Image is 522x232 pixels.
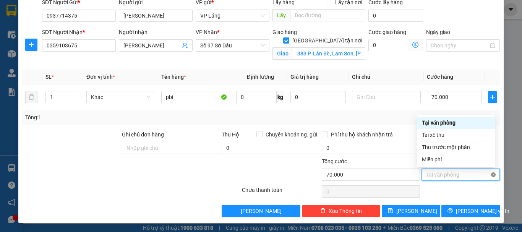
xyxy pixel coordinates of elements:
button: save[PERSON_NAME] [382,205,440,217]
span: Chuyển khoản ng. gửi [263,130,320,139]
input: Giao tận nơi [293,47,365,60]
div: Miễn phí [422,155,490,164]
span: dollar-circle [412,42,418,48]
span: user-add [182,42,188,49]
span: delete [320,208,326,214]
span: Khác [91,91,151,103]
span: Giao [272,47,293,60]
input: Ngày giao [431,41,488,50]
div: Thu trước một phần [422,143,490,151]
span: Định lượng [246,74,274,80]
button: delete [25,91,37,103]
div: Tổng: 1 [25,113,202,122]
span: Tại văn phòng [426,169,495,180]
span: Giao hàng [272,29,297,35]
label: Ngày giao [426,29,450,35]
span: Giá trị hàng [290,74,319,80]
span: Thu Hộ [222,131,239,138]
input: Cước lấy hàng [368,10,423,22]
span: [PERSON_NAME] [241,207,282,215]
label: Ghi chú đơn hàng [122,131,164,138]
span: Tên hàng [161,74,186,80]
th: Ghi chú [349,70,424,84]
button: deleteXóa Thông tin [302,205,380,217]
div: SĐT Người Nhận [42,28,116,36]
div: Chưa thanh toán [241,186,321,199]
span: Xóa Thông tin [329,207,362,215]
span: VP Láng [200,10,265,21]
span: Đơn vị tính [86,74,115,80]
span: plus [488,94,496,100]
span: plus [26,42,37,48]
span: Cước hàng [427,74,453,80]
span: [PERSON_NAME] [396,207,437,215]
div: Tài xế thu [422,131,490,139]
input: VD: Bàn, Ghế [161,91,230,103]
span: save [388,208,393,214]
button: plus [488,91,497,103]
input: Dọc đường [290,9,365,21]
input: Ghi chú đơn hàng [122,142,220,154]
button: printer[PERSON_NAME] và In [441,205,500,217]
span: Tổng cước [322,158,347,164]
button: [PERSON_NAME] [222,205,300,217]
input: Ghi Chú [352,91,421,103]
span: SL [45,74,52,80]
div: Người nhận [119,28,193,36]
label: Cước giao hàng [368,29,406,35]
span: [GEOGRAPHIC_DATA] tận nơi [289,36,365,45]
span: printer [447,208,453,214]
span: Phí thu hộ khách nhận trả [328,130,396,139]
input: 0 [290,91,345,103]
input: Cước giao hàng [368,39,408,51]
span: [PERSON_NAME] và In [456,207,509,215]
span: VP Nhận [196,29,217,35]
div: Tại văn phòng [422,118,490,127]
span: Lấy [272,9,290,21]
button: plus [25,39,37,51]
span: close-circle [491,172,496,177]
span: kg [277,91,284,103]
span: Số 97 Sở Dầu [200,40,265,51]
